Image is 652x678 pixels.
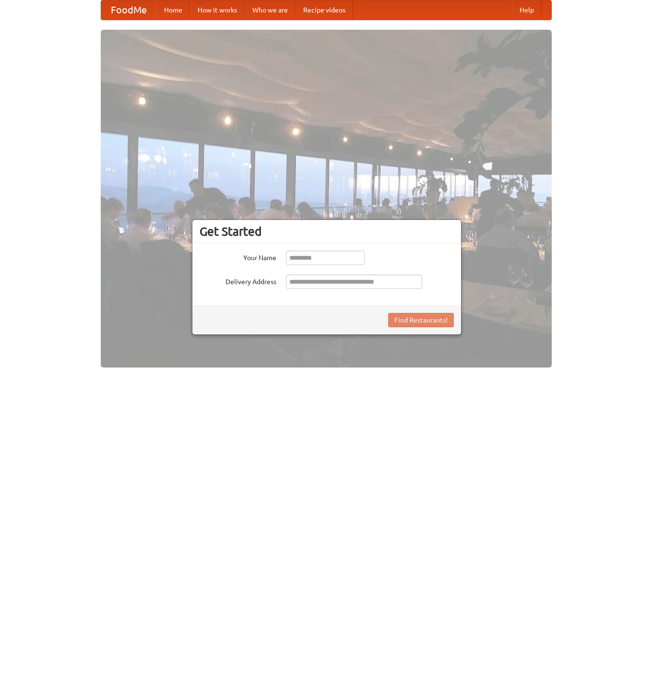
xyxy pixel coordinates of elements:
[296,0,353,20] a: Recipe videos
[101,0,156,20] a: FoodMe
[200,224,454,239] h3: Get Started
[388,313,454,327] button: Find Restaurants!
[190,0,245,20] a: How it works
[245,0,296,20] a: Who we are
[156,0,190,20] a: Home
[512,0,542,20] a: Help
[200,275,276,287] label: Delivery Address
[200,251,276,263] label: Your Name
